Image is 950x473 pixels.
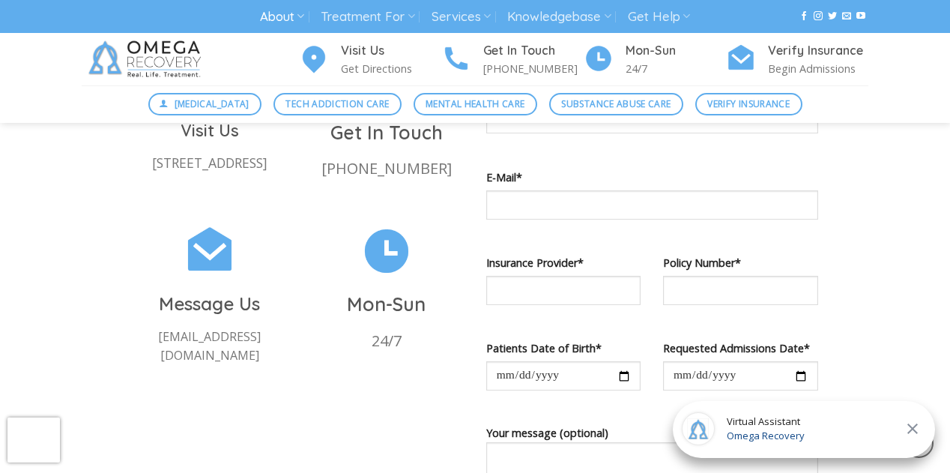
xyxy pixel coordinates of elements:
a: Verify Insurance Begin Admissions [726,41,868,78]
span: [MEDICAL_DATA] [175,97,249,111]
a: Treatment For [321,3,414,31]
a: Mental Health Care [414,93,537,115]
p: [STREET_ADDRESS] [133,152,287,173]
p: [PHONE_NUMBER] [309,157,464,181]
a: Follow on YouTube [856,11,865,22]
a: Get Help [628,3,690,31]
a: Follow on Facebook [799,11,808,22]
h3: Visit Us [133,118,287,144]
img: Omega Recovery [82,33,213,85]
h4: Verify Insurance [768,41,868,61]
label: Requested Admissions Date* [663,340,817,357]
span: Mental Health Care [426,97,524,111]
a: Verify Insurance [695,93,802,115]
iframe: reCAPTCHA [7,418,60,463]
a: Get In Touch [PHONE_NUMBER] [441,41,584,78]
h3: Message Us [133,289,287,318]
a: Visit Us Get Directions [299,41,441,78]
h3: Mon-Sun [309,289,464,319]
p: [PHONE_NUMBER] [483,60,584,77]
a: Substance Abuse Care [549,93,683,115]
label: E-Mail* [486,169,818,186]
a: [MEDICAL_DATA] [148,93,262,115]
a: Knowledgebase [507,3,611,31]
label: Policy Number* [663,254,817,271]
span: Substance Abuse Care [561,97,671,111]
p: Get Directions [341,60,441,77]
a: About [260,3,304,31]
a: Services [432,3,491,31]
a: Follow on Twitter [828,11,837,22]
label: Patients Date of Birth* [486,340,641,357]
label: Insurance Provider* [486,254,641,271]
a: Tech Addiction Care [273,93,402,115]
a: Message Us [EMAIL_ADDRESS][DOMAIN_NAME] [133,223,287,366]
p: 24/7 [626,60,726,77]
h3: Get In Touch [309,118,464,148]
a: Send us an email [842,11,851,22]
h4: Mon-Sun [626,41,726,61]
span: Tech Addiction Care [285,97,389,111]
h4: Visit Us [341,41,441,61]
p: Begin Admissions [768,60,868,77]
p: 24/7 [309,329,464,353]
a: Follow on Instagram [814,11,823,22]
p: [EMAIL_ADDRESS][DOMAIN_NAME] [133,328,287,366]
h4: Get In Touch [483,41,584,61]
span: Verify Insurance [707,97,790,111]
